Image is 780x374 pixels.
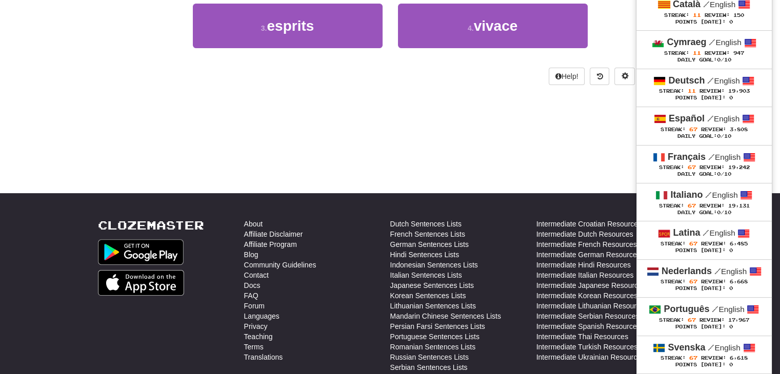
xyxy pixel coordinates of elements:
[647,171,762,178] div: Daily Goal: /10
[709,37,715,47] span: /
[536,301,648,311] a: Intermediate Lithuanian Resources
[708,153,741,161] small: English
[636,69,772,107] a: Deutsch /English Streak: 11 Review: 19,903 Points [DATE]: 0
[730,279,748,284] span: 6,668
[636,336,772,373] a: Svenska /English Streak: 67 Review: 6,618 Points [DATE]: 0
[244,229,303,239] a: Affiliate Disclaimer
[699,164,724,170] span: Review:
[647,362,762,368] div: Points [DATE]: 0
[701,355,726,361] span: Review:
[716,171,720,177] span: 0
[668,152,706,162] strong: Français
[98,219,204,232] a: Clozemaster
[636,298,772,335] a: Português /English Streak: 67 Review: 17,967 Points [DATE]: 0
[261,24,267,32] small: 3 .
[730,127,748,132] span: 3,808
[244,301,265,311] a: Forum
[699,317,725,323] span: Review:
[244,280,261,290] a: Docs
[536,331,629,342] a: Intermediate Thai Resources
[390,260,478,270] a: Indonesian Sentences Lists
[668,342,705,352] strong: Svenska
[647,247,762,254] div: Points [DATE]: 0
[730,355,748,361] span: 6,618
[390,311,501,321] a: Mandarin Chinese Sentences Lists
[662,266,712,276] strong: Nederlands
[688,317,696,323] span: 67
[733,12,744,18] span: 150
[98,239,184,265] img: Get it on Google Play
[687,202,695,209] span: 67
[647,285,762,292] div: Points [DATE]: 0
[699,88,724,94] span: Review:
[244,352,283,362] a: Translations
[699,203,724,209] span: Review:
[705,12,730,18] span: Review:
[390,331,479,342] a: Portuguese Sentences Lists
[390,362,468,372] a: Serbian Sentences Lists
[390,219,462,229] a: Dutch Sentences Lists
[728,88,749,94] span: 19,903
[701,241,726,246] span: Review:
[398,4,588,48] button: 4.vivace
[661,241,686,246] span: Streak:
[536,352,645,362] a: Intermediate Ukrainian Resources
[658,203,684,209] span: Streak:
[390,280,474,290] a: Japanese Sentences Lists
[536,280,646,290] a: Intermediate Japanese Resources
[390,250,459,260] a: Hindi Sentences Lists
[687,164,695,170] span: 67
[647,133,762,140] div: Daily Goal: /10
[536,342,638,352] a: Intermediate Turkish Resources
[536,250,641,260] a: Intermediate German Resources
[549,68,585,85] button: Help!
[716,210,720,215] span: 0
[730,241,748,246] span: 6,485
[536,260,631,270] a: Intermediate Hindi Resources
[689,278,697,284] span: 67
[536,321,641,331] a: Intermediate Spanish Resources
[708,152,715,161] span: /
[390,229,465,239] a: French Sentences Lists
[664,50,689,56] span: Streak:
[693,50,701,56] span: 11
[244,290,258,301] a: FAQ
[728,317,749,323] span: 17,967
[390,270,462,280] a: Italian Sentences Lists
[244,270,269,280] a: Contact
[636,260,772,297] a: Nederlands /English Streak: 67 Review: 6,668 Points [DATE]: 0
[687,88,695,94] span: 11
[728,203,749,209] span: 19,131
[705,190,712,199] span: /
[647,324,762,330] div: Points [DATE]: 0
[658,164,684,170] span: Streak:
[703,228,709,237] span: /
[708,343,740,352] small: English
[244,311,279,321] a: Languages
[636,183,772,221] a: Italiano /English Streak: 67 Review: 19,131 Daily Goal:0/10
[636,146,772,183] a: Français /English Streak: 67 Review: 19,242 Daily Goal:0/10
[244,321,268,331] a: Privacy
[244,331,273,342] a: Teaching
[705,191,737,199] small: English
[244,342,264,352] a: Terms
[705,50,730,56] span: Review:
[664,12,689,18] span: Streak:
[659,317,684,323] span: Streak:
[636,221,772,259] a: Latina /English Streak: 67 Review: 6,485 Points [DATE]: 0
[714,267,747,276] small: English
[714,266,721,276] span: /
[712,305,744,314] small: English
[709,38,741,47] small: English
[693,12,701,18] span: 11
[536,229,633,239] a: Intermediate Dutch Resources
[590,68,609,85] button: Round history (alt+y)
[701,279,726,284] span: Review:
[536,219,642,229] a: Intermediate Croatian Resources
[390,301,476,311] a: Lithuanian Sentences Lists
[707,114,739,123] small: English
[689,240,697,246] span: 67
[390,290,466,301] a: Korean Sentences Lists
[708,343,714,352] span: /
[661,127,686,132] span: Streak:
